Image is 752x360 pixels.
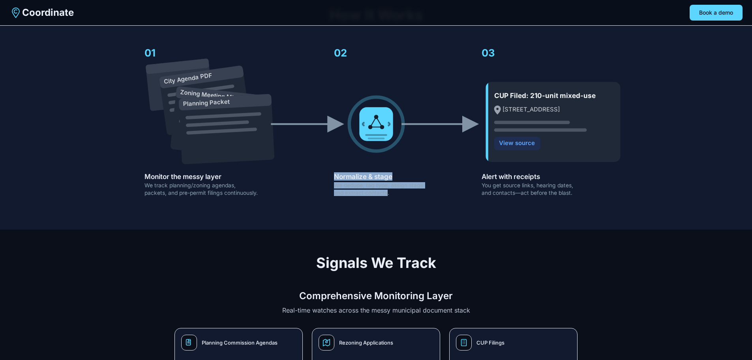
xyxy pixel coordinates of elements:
text: View source [499,139,535,147]
span: Coordinate [22,6,74,19]
span: CUP Filings [476,339,504,346]
text: and extract contacts. [334,190,389,196]
text: 01 [144,47,156,59]
button: Book a demo [690,5,743,21]
h2: Signals We Track [124,255,629,271]
text: You get source links, hearing dates, [481,182,573,188]
a: Coordinate [9,6,74,19]
text: and contacts—act before the blast. [481,190,572,196]
text: CUP Filed: 210-unit mixed-use [494,91,595,100]
text: We dedupe, tag type, assign stage, [334,182,425,188]
span: Planning Commission Agendas [202,339,278,346]
text: packets, and pre-permit filings continuously. [144,190,258,196]
h3: Comprehensive Monitoring Layer [124,290,629,302]
span: Rezoning Applications [339,339,393,346]
text: 02 [334,47,347,59]
text: Zoning Meeting Minutes [180,89,249,103]
text: [STREET_ADDRESS] [502,106,559,113]
text: Normalize & stage [334,172,392,181]
text: 03 [481,47,495,59]
svg: Horizontal flow: messy documents → AI processing → clean alert card [124,36,629,204]
text: City Agenda PDF [163,72,212,85]
text: Monitor the messy layer [144,172,221,181]
img: Coordinate [9,6,22,19]
text: We track planning/zoning agendas, [144,182,236,188]
p: Real-time watches across the messy municipal document stack [124,305,629,315]
text: Planning Packet [183,98,230,107]
text: Alert with receipts [481,172,540,181]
